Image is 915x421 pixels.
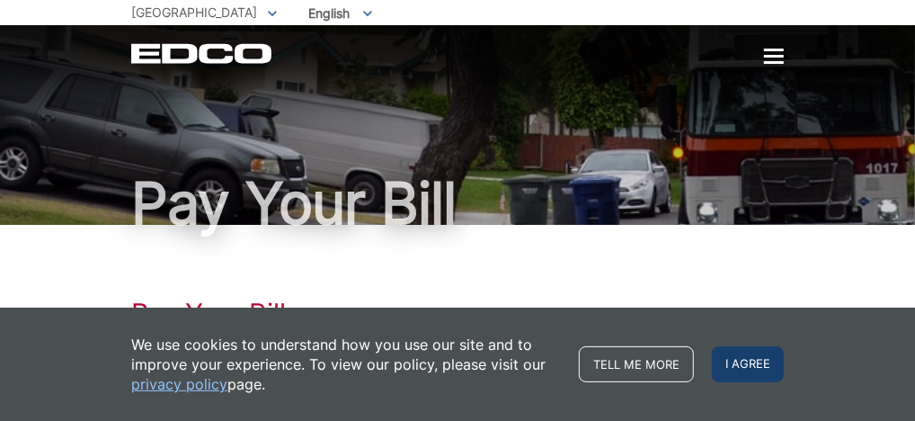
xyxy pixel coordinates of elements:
[131,4,257,20] span: [GEOGRAPHIC_DATA]
[131,43,274,64] a: EDCD logo. Return to the homepage.
[131,374,227,394] a: privacy policy
[712,346,784,382] span: I agree
[131,335,561,394] p: We use cookies to understand how you use our site and to improve your experience. To view our pol...
[131,175,784,232] h1: Pay Your Bill
[579,346,694,382] a: Tell me more
[131,297,784,329] h1: Pay Your Bill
